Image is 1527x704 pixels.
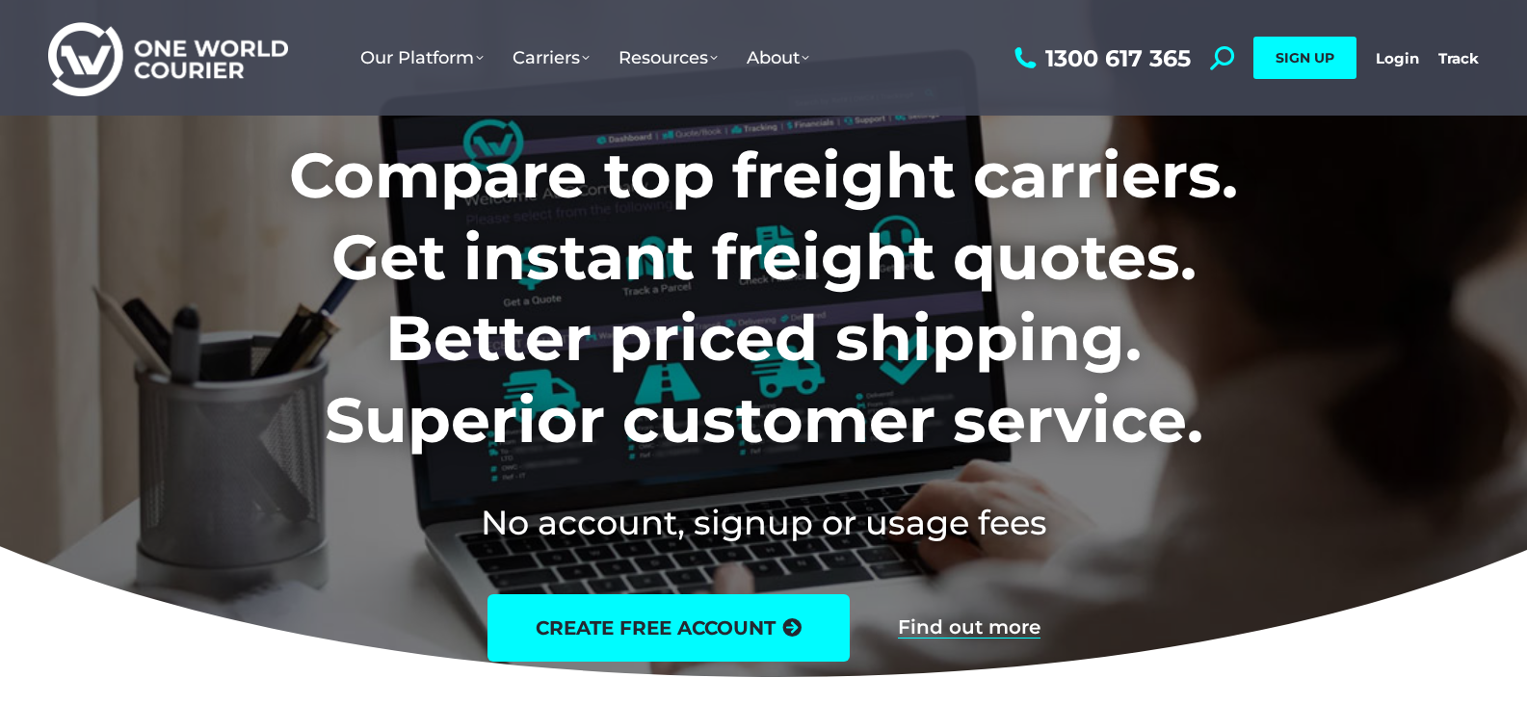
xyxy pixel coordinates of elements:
[48,19,288,97] img: One World Courier
[1276,49,1334,66] span: SIGN UP
[898,617,1040,639] a: Find out more
[1376,49,1419,67] a: Login
[747,47,809,68] span: About
[513,47,590,68] span: Carriers
[604,28,732,88] a: Resources
[1438,49,1479,67] a: Track
[162,499,1365,546] h2: No account, signup or usage fees
[619,47,718,68] span: Resources
[360,47,484,68] span: Our Platform
[162,135,1365,460] h1: Compare top freight carriers. Get instant freight quotes. Better priced shipping. Superior custom...
[346,28,498,88] a: Our Platform
[487,594,850,662] a: create free account
[498,28,604,88] a: Carriers
[1253,37,1356,79] a: SIGN UP
[732,28,824,88] a: About
[1010,46,1191,70] a: 1300 617 365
